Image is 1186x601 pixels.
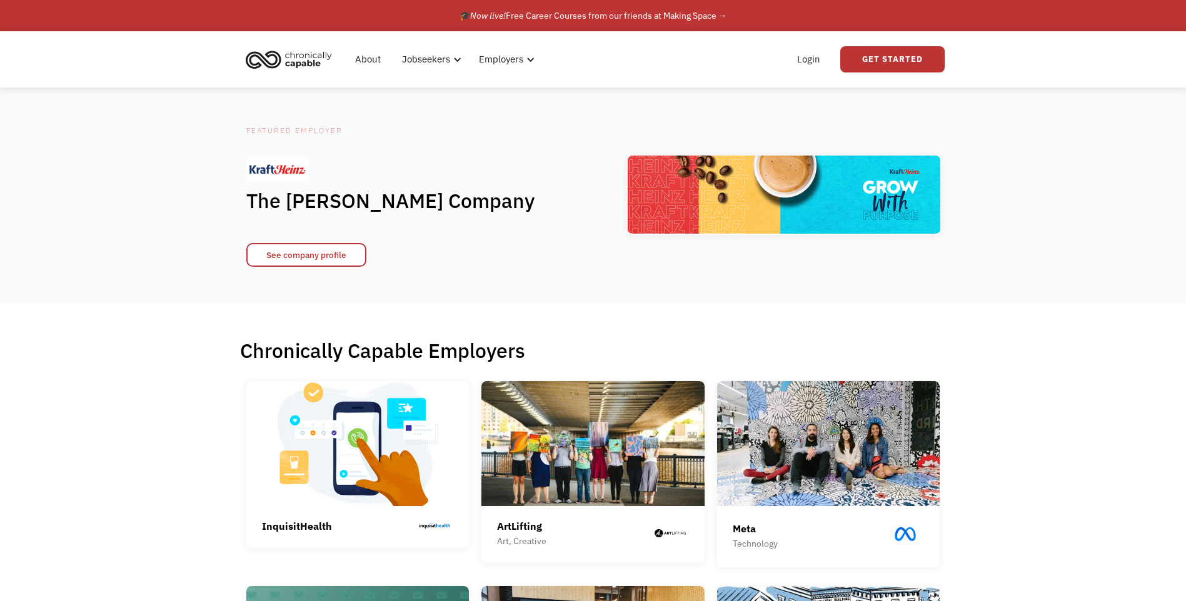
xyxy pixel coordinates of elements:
a: Login [790,39,828,79]
div: Technology [733,536,778,551]
div: Featured Employer [246,123,559,138]
em: Now live! [470,10,506,21]
div: Meta [733,521,778,536]
div: Employers [479,52,523,67]
div: Art, Creative [497,534,546,549]
div: InquisitHealth [262,519,332,534]
h1: Chronically Capable Employers [240,338,947,363]
a: See company profile [246,243,366,267]
a: InquisitHealth [246,381,470,548]
h1: The [PERSON_NAME] Company [246,188,559,213]
div: ArtLifting [497,519,546,534]
div: 🎓 Free Career Courses from our friends at Making Space → [460,8,727,23]
a: Get Started [840,46,945,72]
img: Chronically Capable logo [242,46,336,73]
a: MetaTechnology [717,381,940,567]
div: Jobseekers [394,39,465,79]
a: home [242,46,341,73]
div: Jobseekers [402,52,450,67]
div: Employers [471,39,538,79]
a: ArtLiftingArt, Creative [481,381,705,563]
a: About [348,39,388,79]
